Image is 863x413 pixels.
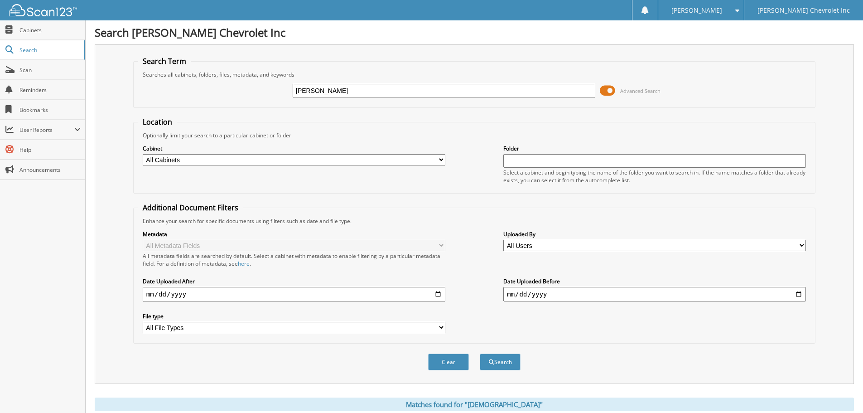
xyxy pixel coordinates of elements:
[143,312,445,320] label: File type
[138,56,191,66] legend: Search Term
[503,145,806,152] label: Folder
[138,71,810,78] div: Searches all cabinets, folders, files, metadata, and keywords
[138,217,810,225] div: Enhance your search for specific documents using filters such as date and file type.
[503,287,806,301] input: end
[503,230,806,238] label: Uploaded By
[671,8,722,13] span: [PERSON_NAME]
[143,277,445,285] label: Date Uploaded After
[19,166,81,174] span: Announcements
[238,260,250,267] a: here
[95,25,854,40] h1: Search [PERSON_NAME] Chevrolet Inc
[503,277,806,285] label: Date Uploaded Before
[19,86,81,94] span: Reminders
[95,398,854,411] div: Matches found for "[DEMOGRAPHIC_DATA]"
[143,230,445,238] label: Metadata
[138,203,243,213] legend: Additional Document Filters
[503,169,806,184] div: Select a cabinet and begin typing the name of the folder you want to search in. If the name match...
[19,146,81,154] span: Help
[143,145,445,152] label: Cabinet
[480,354,521,370] button: Search
[620,87,661,94] span: Advanced Search
[9,4,77,16] img: scan123-logo-white.svg
[19,106,81,114] span: Bookmarks
[757,8,850,13] span: [PERSON_NAME] Chevrolet Inc
[19,66,81,74] span: Scan
[138,131,810,139] div: Optionally limit your search to a particular cabinet or folder
[428,354,469,370] button: Clear
[19,26,81,34] span: Cabinets
[143,287,445,301] input: start
[143,252,445,267] div: All metadata fields are searched by default. Select a cabinet with metadata to enable filtering b...
[19,46,79,54] span: Search
[138,117,177,127] legend: Location
[19,126,74,134] span: User Reports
